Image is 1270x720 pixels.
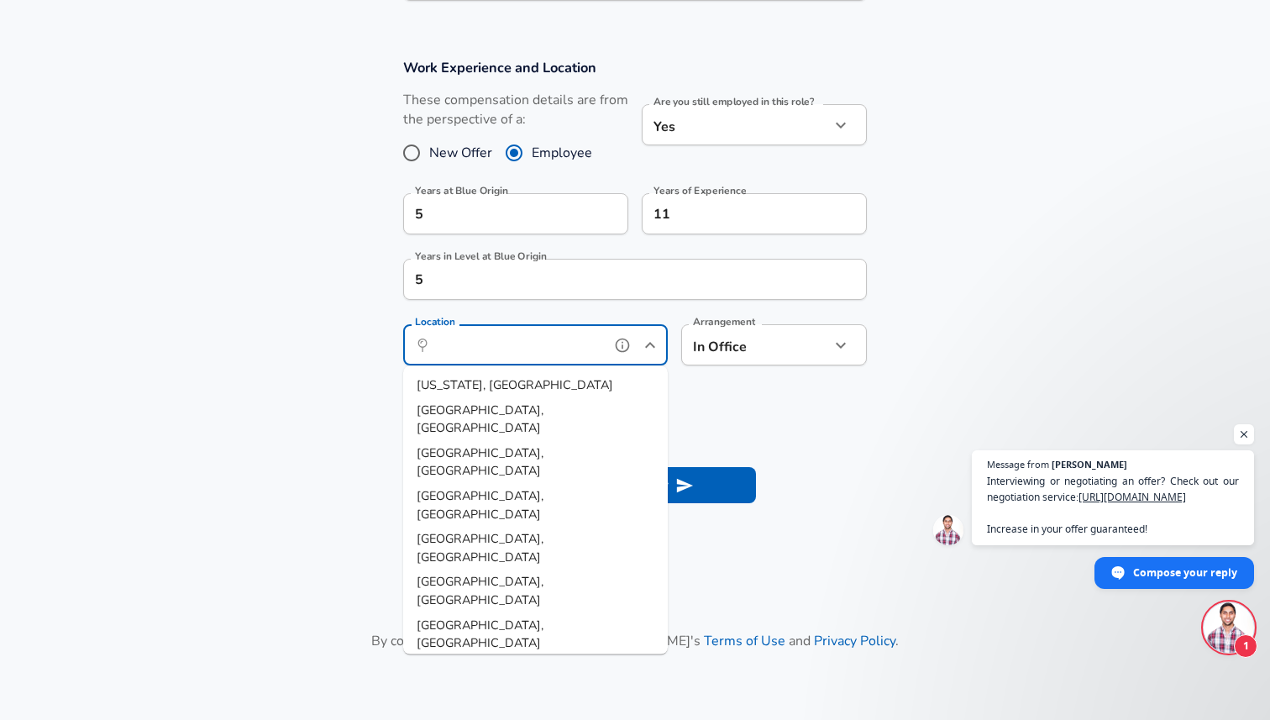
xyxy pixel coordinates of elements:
[403,91,628,129] label: These compensation details are from the perspective of a:
[417,616,543,651] span: [GEOGRAPHIC_DATA], [GEOGRAPHIC_DATA]
[415,186,508,196] label: Years at Blue Origin
[704,632,785,650] a: Terms of Use
[638,334,662,357] button: Close
[693,317,755,327] label: Arrangement
[610,333,635,358] button: help
[814,632,895,650] a: Privacy Policy
[415,317,454,327] label: Location
[1204,602,1254,653] div: Open chat
[415,251,547,261] label: Years in Level at Blue Origin
[417,376,613,393] span: [US_STATE], [GEOGRAPHIC_DATA]
[642,193,830,234] input: 7
[417,401,543,436] span: [GEOGRAPHIC_DATA], [GEOGRAPHIC_DATA]
[681,324,805,365] div: In Office
[1133,558,1237,587] span: Compose your reply
[987,473,1239,537] span: Interviewing or negotiating an offer? Check out our negotiation service: Increase in your offer g...
[653,186,746,196] label: Years of Experience
[642,104,830,145] div: Yes
[417,573,543,608] span: [GEOGRAPHIC_DATA], [GEOGRAPHIC_DATA]
[403,193,591,234] input: 0
[417,530,543,565] span: [GEOGRAPHIC_DATA], [GEOGRAPHIC_DATA]
[987,460,1049,469] span: Message from
[1052,460,1127,469] span: [PERSON_NAME]
[429,143,492,163] span: New Offer
[403,58,867,77] h3: Work Experience and Location
[532,143,592,163] span: Employee
[417,487,543,523] span: [GEOGRAPHIC_DATA], [GEOGRAPHIC_DATA]
[417,444,543,479] span: [GEOGRAPHIC_DATA], [GEOGRAPHIC_DATA]
[1234,634,1257,658] span: 1
[653,97,814,107] label: Are you still employed in this role?
[403,259,830,300] input: 1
